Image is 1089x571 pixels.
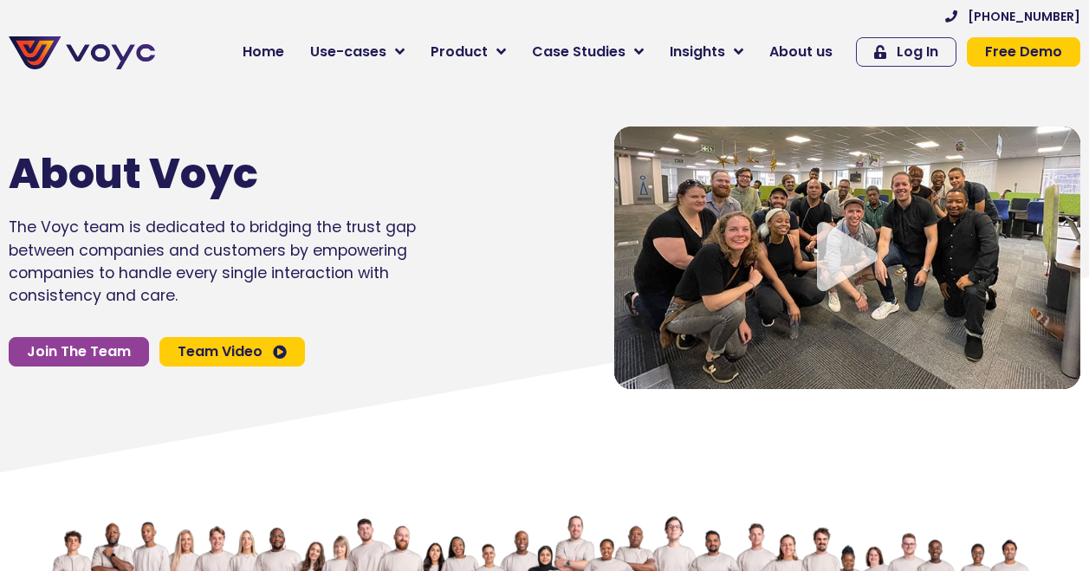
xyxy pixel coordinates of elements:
[968,10,1080,23] span: [PHONE_NUMBER]
[813,222,882,294] div: Video play button
[243,42,284,62] span: Home
[945,10,1080,23] a: [PHONE_NUMBER]
[532,42,626,62] span: Case Studies
[9,149,432,199] h1: About Voyc
[310,42,386,62] span: Use-cases
[769,42,833,62] span: About us
[230,35,297,69] a: Home
[418,35,519,69] a: Product
[159,337,305,367] a: Team Video
[967,37,1080,67] a: Free Demo
[9,216,484,308] p: The Voyc team is dedicated to bridging the trust gap between companies and customers by empowerin...
[657,35,756,69] a: Insights
[431,42,488,62] span: Product
[897,45,938,59] span: Log In
[756,35,846,69] a: About us
[670,42,725,62] span: Insights
[9,36,155,69] img: voyc-full-logo
[519,35,657,69] a: Case Studies
[178,345,263,359] span: Team Video
[856,37,956,67] a: Log In
[985,45,1062,59] span: Free Demo
[9,337,149,367] a: Join The Team
[27,345,131,359] span: Join The Team
[297,35,418,69] a: Use-cases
